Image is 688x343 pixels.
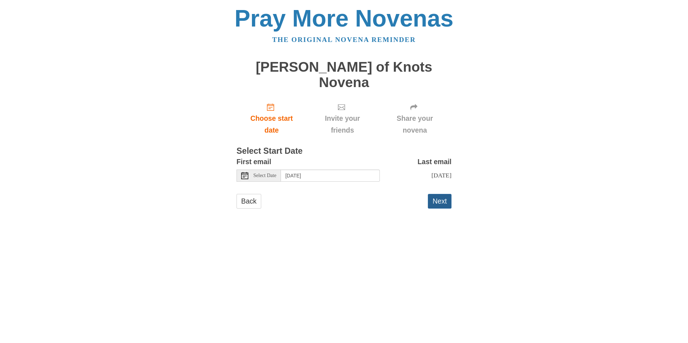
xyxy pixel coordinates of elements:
a: Pray More Novenas [235,5,454,32]
button: Next [428,194,451,209]
span: Select Date [253,173,276,178]
span: [DATE] [431,172,451,179]
a: Back [236,194,261,209]
a: The original novena reminder [272,36,416,43]
h3: Select Start Date [236,147,451,156]
span: Choose start date [244,113,300,136]
span: Invite your friends [314,113,371,136]
label: Last email [417,156,451,168]
span: Share your novena [385,113,444,136]
div: Click "Next" to confirm your start date first. [307,97,378,140]
h1: [PERSON_NAME] of Knots Novena [236,59,451,90]
a: Choose start date [236,97,307,140]
div: Click "Next" to confirm your start date first. [378,97,451,140]
label: First email [236,156,271,168]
